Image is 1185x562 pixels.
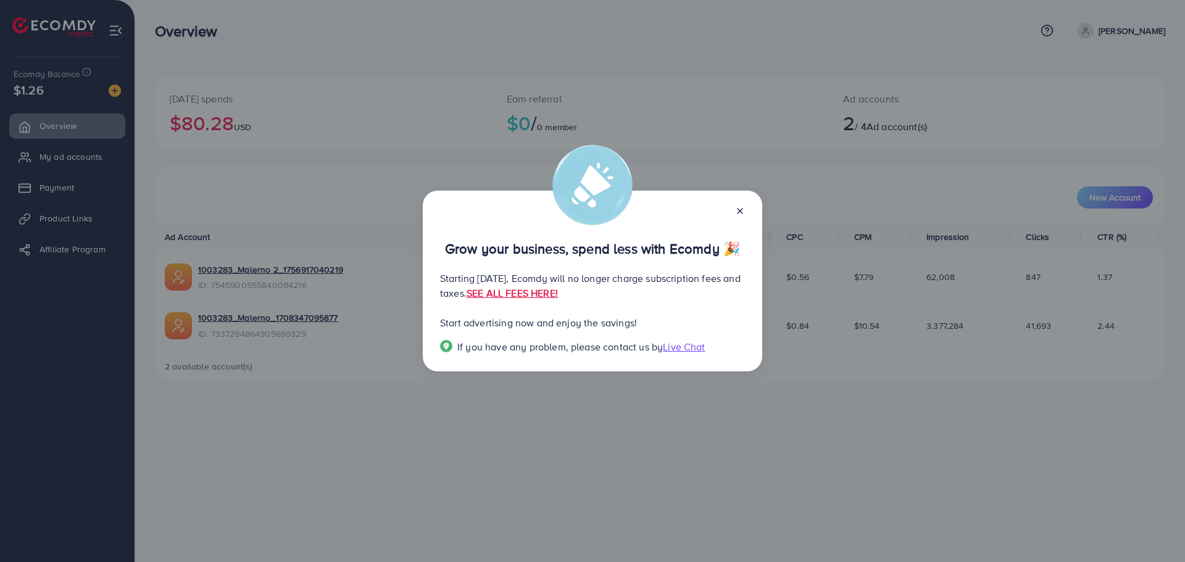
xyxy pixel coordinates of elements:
p: Start advertising now and enjoy the savings! [440,315,745,330]
iframe: Chat [1133,506,1176,553]
a: SEE ALL FEES HERE! [467,286,558,300]
img: alert [552,145,633,225]
span: If you have any problem, please contact us by [457,340,663,353]
img: Popup guide [440,340,452,352]
span: Live Chat [663,340,705,353]
p: Grow your business, spend less with Ecomdy 🎉 [440,241,745,256]
p: Starting [DATE], Ecomdy will no longer charge subscription fees and taxes. [440,271,745,300]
